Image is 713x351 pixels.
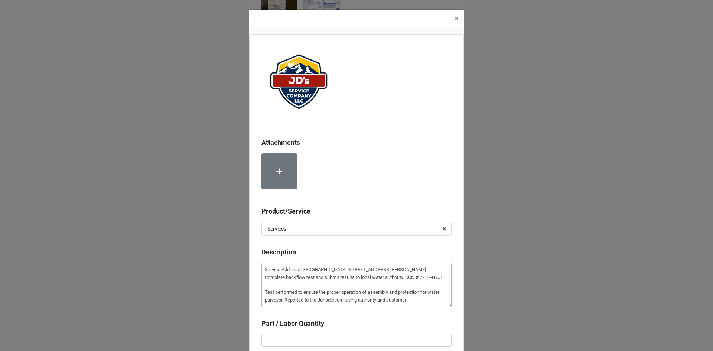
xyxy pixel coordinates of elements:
[261,318,324,329] label: Part / Labor Quantity
[261,247,296,257] label: Description
[261,46,336,117] img: user-attachments%2Flegacy%2Fextension-attachments%2FePqffAuANl%2FJDServiceCoLogo_website.png
[261,263,452,307] textarea: Service Address: [GEOGRAPHIC_DATA] [STREET_ADDRESS][PERSON_NAME] Complete backflow test and submi...
[261,206,310,217] label: Product/Service
[455,14,459,23] span: ×
[267,226,286,231] div: Services
[261,137,300,148] label: Attachments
